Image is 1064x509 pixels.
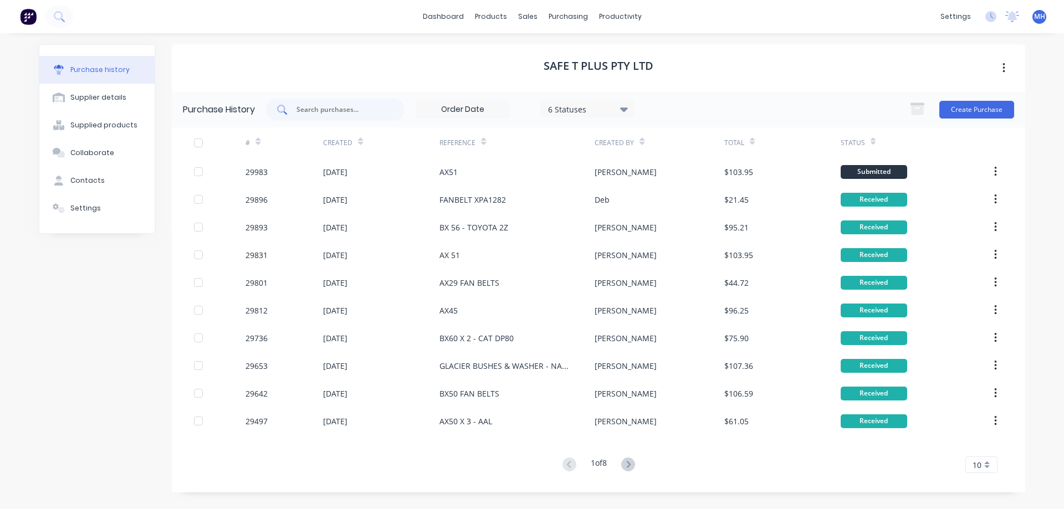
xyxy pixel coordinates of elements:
[295,104,387,115] input: Search purchases...
[724,166,753,178] div: $103.95
[245,305,268,316] div: 29812
[39,194,155,222] button: Settings
[70,120,137,130] div: Supplied products
[439,305,458,316] div: AX45
[323,249,347,261] div: [DATE]
[724,277,749,289] div: $44.72
[439,222,508,233] div: BX 56 - TOYOTA 2Z
[39,167,155,194] button: Contacts
[595,138,634,148] div: Created By
[323,305,347,316] div: [DATE]
[724,332,749,344] div: $75.90
[183,103,255,116] div: Purchase History
[439,138,475,148] div: Reference
[70,92,126,102] div: Supplier details
[513,8,543,25] div: sales
[439,415,492,427] div: AX50 X 3 - AAL
[439,332,514,344] div: BX60 X 2 - CAT DP80
[841,276,907,290] div: Received
[591,457,607,473] div: 1 of 8
[70,176,105,186] div: Contacts
[939,101,1014,119] button: Create Purchase
[245,360,268,372] div: 29653
[245,166,268,178] div: 29983
[39,56,155,84] button: Purchase history
[724,138,744,148] div: Total
[595,415,657,427] div: [PERSON_NAME]
[417,8,469,25] a: dashboard
[724,415,749,427] div: $61.05
[1034,12,1045,22] span: MH
[70,148,114,158] div: Collaborate
[595,222,657,233] div: [PERSON_NAME]
[841,220,907,234] div: Received
[841,414,907,428] div: Received
[724,249,753,261] div: $103.95
[245,332,268,344] div: 29736
[323,194,347,205] div: [DATE]
[245,388,268,399] div: 29642
[841,138,865,148] div: Status
[245,138,250,148] div: #
[39,139,155,167] button: Collaborate
[245,277,268,289] div: 29801
[70,203,101,213] div: Settings
[724,194,749,205] div: $21.45
[841,387,907,400] div: Received
[841,359,907,373] div: Received
[20,8,37,25] img: Factory
[323,277,347,289] div: [DATE]
[595,277,657,289] div: [PERSON_NAME]
[724,222,749,233] div: $95.21
[39,111,155,139] button: Supplied products
[439,249,460,261] div: AX 51
[39,84,155,111] button: Supplier details
[724,360,753,372] div: $107.36
[595,194,610,205] div: Deb
[841,193,907,207] div: Received
[439,194,506,205] div: FANBELT XPA1282
[245,222,268,233] div: 29893
[724,388,753,399] div: $106.59
[543,8,594,25] div: purchasing
[935,8,976,25] div: settings
[595,305,657,316] div: [PERSON_NAME]
[323,360,347,372] div: [DATE]
[70,65,130,75] div: Purchase history
[245,415,268,427] div: 29497
[323,138,352,148] div: Created
[439,388,499,399] div: BX50 FAN BELTS
[323,332,347,344] div: [DATE]
[594,8,647,25] div: productivity
[469,8,513,25] div: products
[841,331,907,345] div: Received
[323,388,347,399] div: [DATE]
[544,59,653,73] h1: SAFE T PLUS PTY LTD
[439,360,572,372] div: GLACIER BUSHES & WASHER - NATIONWIDE
[595,388,657,399] div: [PERSON_NAME]
[245,249,268,261] div: 29831
[841,165,907,179] div: Submitted
[973,459,981,471] span: 10
[323,166,347,178] div: [DATE]
[323,415,347,427] div: [DATE]
[548,103,627,115] div: 6 Statuses
[416,101,509,118] input: Order Date
[245,194,268,205] div: 29896
[841,304,907,317] div: Received
[439,166,458,178] div: AX51
[841,248,907,262] div: Received
[724,305,749,316] div: $96.25
[439,277,499,289] div: AX29 FAN BELTS
[595,249,657,261] div: [PERSON_NAME]
[595,332,657,344] div: [PERSON_NAME]
[595,360,657,372] div: [PERSON_NAME]
[595,166,657,178] div: [PERSON_NAME]
[323,222,347,233] div: [DATE]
